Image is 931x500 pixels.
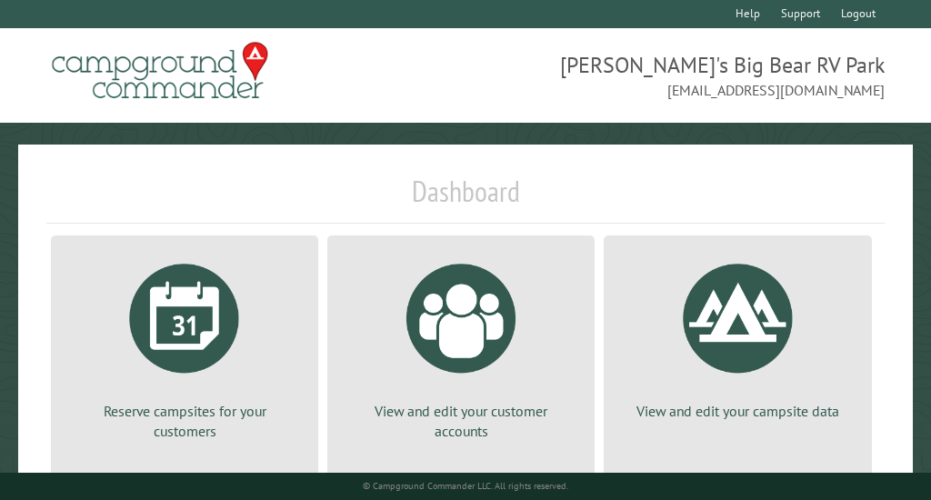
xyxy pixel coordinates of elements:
a: View and edit your customer accounts [349,250,573,442]
a: Reserve campsites for your customers [73,250,296,442]
img: Campground Commander [46,35,274,106]
p: View and edit your customer accounts [349,401,573,442]
a: View and edit your campsite data [626,250,849,421]
p: Reserve campsites for your customers [73,401,296,442]
span: [PERSON_NAME]'s Big Bear RV Park [EMAIL_ADDRESS][DOMAIN_NAME] [465,50,885,101]
p: View and edit your campsite data [626,401,849,421]
small: © Campground Commander LLC. All rights reserved. [363,480,568,492]
h1: Dashboard [46,174,885,224]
